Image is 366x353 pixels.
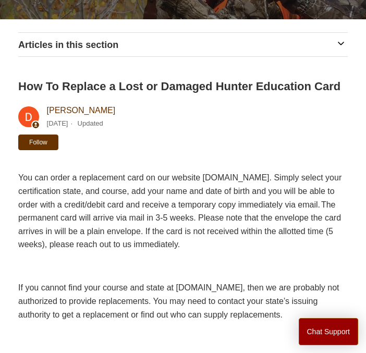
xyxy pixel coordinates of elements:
span: Articles in this section [18,40,118,50]
h2: How To Replace a Lost or Damaged Hunter Education Card [18,78,340,95]
span: If you cannot find your course and state at [DOMAIN_NAME], then we are probably not authorized to... [18,283,339,319]
a: [PERSON_NAME] [47,106,116,115]
span: You can order a replacement card on our website [DOMAIN_NAME]. Simply select your certification s... [18,173,341,249]
button: Follow Article [18,135,58,150]
button: Chat Support [299,318,359,345]
li: Updated [78,119,103,127]
time: 03/04/2024, 10:49 [47,119,68,127]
